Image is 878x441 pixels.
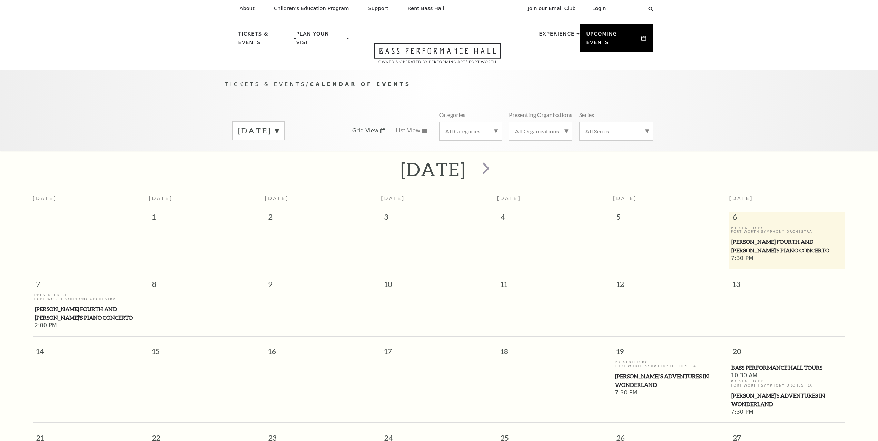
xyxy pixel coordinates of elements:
p: Presented By Fort Worth Symphony Orchestra [731,226,844,234]
p: About [240,6,255,11]
span: 1 [149,212,265,225]
span: 10 [381,269,497,293]
span: 9 [265,269,381,293]
span: 12 [613,269,729,293]
span: List View [396,127,420,134]
span: 8 [149,269,265,293]
span: Tickets & Events [225,81,306,87]
span: [DATE] [265,196,289,201]
span: 6 [729,212,845,225]
span: Bass Performance Hall Tours [731,363,843,372]
p: Support [368,6,388,11]
p: Plan Your Visit [296,30,345,51]
span: [DATE] [149,196,173,201]
span: 5 [613,212,729,225]
span: 7:30 PM [731,255,844,262]
span: 13 [729,269,845,293]
p: Presenting Organizations [509,111,572,118]
span: 3 [381,212,497,225]
p: Rent Bass Hall [408,6,444,11]
span: 20 [729,337,845,360]
span: [PERSON_NAME] Fourth and [PERSON_NAME]'s Piano Concerto [731,238,843,254]
label: All Series [585,128,647,135]
p: Series [579,111,594,118]
p: Upcoming Events [586,30,640,51]
th: [DATE] [33,191,149,212]
span: Grid View [352,127,379,134]
span: 7:30 PM [615,389,727,397]
span: 15 [149,337,265,360]
h2: [DATE] [401,158,466,180]
p: Presented By Fort Worth Symphony Orchestra [34,293,147,301]
span: [DATE] [613,196,637,201]
span: 10:30 AM [731,372,844,380]
span: 17 [381,337,497,360]
span: 14 [33,337,149,360]
span: [DATE] [497,196,521,201]
span: [PERSON_NAME]'s Adventures in Wonderland [615,372,727,389]
span: Calendar of Events [310,81,411,87]
span: 18 [497,337,613,360]
p: Children's Education Program [274,6,349,11]
span: 7 [33,269,149,293]
p: Presented By Fort Worth Symphony Orchestra [615,360,727,368]
span: 19 [613,337,729,360]
span: 11 [497,269,613,293]
p: / [225,80,653,89]
p: Tickets & Events [238,30,292,51]
select: Select: [617,5,642,12]
label: [DATE] [238,126,279,136]
span: 4 [497,212,613,225]
p: Categories [439,111,465,118]
span: 2 [265,212,381,225]
span: 16 [265,337,381,360]
span: [PERSON_NAME] Fourth and [PERSON_NAME]'s Piano Concerto [35,305,147,322]
span: 2:00 PM [34,322,147,330]
span: [DATE] [381,196,405,201]
p: Presented By Fort Worth Symphony Orchestra [731,379,844,387]
label: All Categories [445,128,496,135]
span: [DATE] [729,196,753,201]
p: Experience [539,30,574,42]
label: All Organizations [515,128,566,135]
button: next [472,157,497,182]
span: [PERSON_NAME]'s Adventures in Wonderland [731,391,843,408]
span: 7:30 PM [731,409,844,416]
